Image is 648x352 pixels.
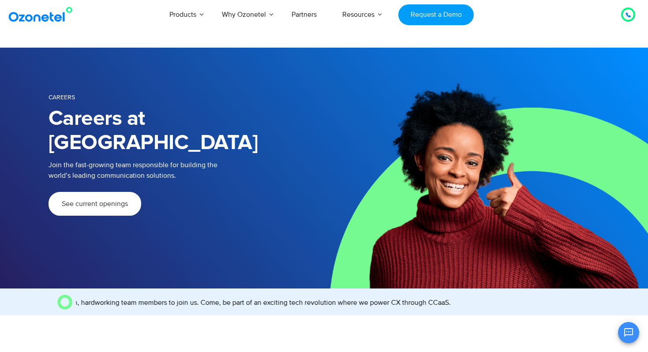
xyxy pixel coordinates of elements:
button: Open chat [618,322,639,343]
a: Request a Demo [398,4,474,25]
marquee: And we are on the lookout for passionate,self-driven, hardworking team members to join us. Come, ... [76,297,591,308]
p: Join the fast-growing team responsible for building the world’s leading communication solutions. [49,160,311,181]
span: Careers [49,94,75,101]
h1: Careers at [GEOGRAPHIC_DATA] [49,107,324,155]
img: O Image [57,295,72,310]
a: See current openings [49,192,141,216]
span: See current openings [62,200,128,207]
